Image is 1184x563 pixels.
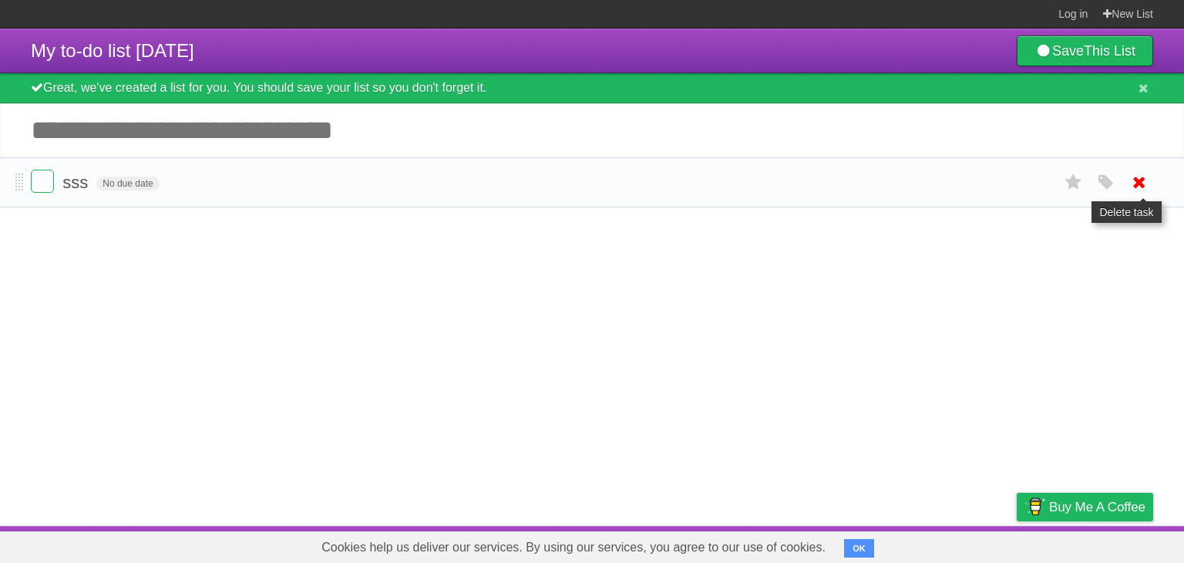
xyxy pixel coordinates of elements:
span: sss [62,173,92,192]
img: Buy me a coffee [1024,494,1045,520]
span: Buy me a coffee [1049,494,1145,521]
a: Privacy [997,530,1037,559]
label: Star task [1059,170,1088,195]
button: OK [844,539,874,558]
a: Suggest a feature [1056,530,1153,559]
a: SaveThis List [1017,35,1153,66]
a: Terms [944,530,978,559]
span: My to-do list [DATE] [31,40,194,61]
b: This List [1084,43,1135,59]
a: Buy me a coffee [1017,493,1153,521]
span: No due date [96,177,159,190]
span: Cookies help us deliver our services. By using our services, you agree to our use of cookies. [306,532,841,563]
label: Done [31,170,54,193]
a: Developers [863,530,925,559]
a: About [812,530,844,559]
